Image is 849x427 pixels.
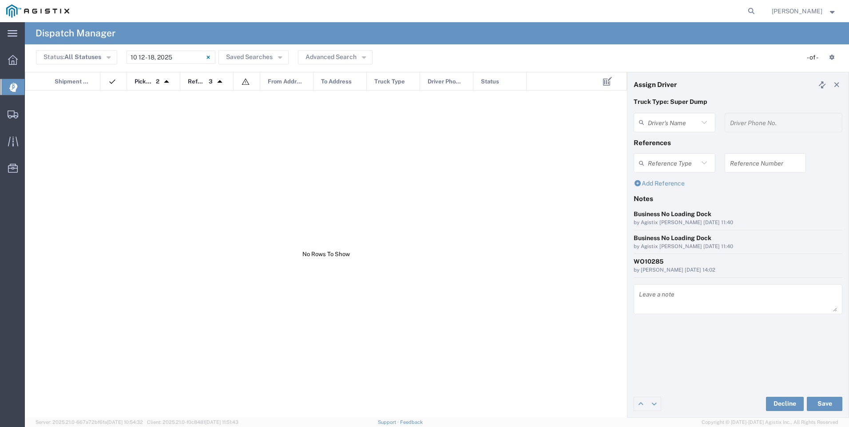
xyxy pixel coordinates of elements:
[107,419,143,425] span: [DATE] 10:54:32
[218,50,289,64] button: Saved Searches
[298,50,373,64] button: Advanced Search
[108,77,117,86] img: icon
[428,72,464,91] span: Driver Phone No.
[241,77,250,86] img: icon
[634,266,842,274] div: by [PERSON_NAME] [DATE] 14:02
[209,72,213,91] span: 3
[268,72,304,91] span: From Address
[634,257,842,266] div: WO10285
[378,419,400,425] a: Support
[55,72,91,91] span: Shipment No.
[634,138,842,146] h4: References
[702,419,838,426] span: Copyright © [DATE]-[DATE] Agistix Inc., All Rights Reserved
[36,419,143,425] span: Server: 2025.21.0-667a72bf6fa
[135,72,153,91] span: Pickup Date and Time
[634,243,842,251] div: by Agistix [PERSON_NAME] [DATE] 11:40
[6,4,69,18] img: logo
[374,72,405,91] span: Truck Type
[634,233,842,243] div: Business No Loading Dock
[36,22,115,44] h4: Dispatch Manager
[188,72,206,91] span: Reference
[771,6,837,16] button: [PERSON_NAME]
[156,72,159,91] span: 2
[634,397,647,411] a: Edit previous row
[634,219,842,227] div: by Agistix [PERSON_NAME] [DATE] 11:40
[159,75,174,89] img: arrow-dropup.svg
[634,180,685,187] a: Add Reference
[772,6,822,16] span: Natalie Flores
[400,419,423,425] a: Feedback
[147,419,238,425] span: Client: 2025.21.0-f0c8481
[634,80,677,88] h4: Assign Driver
[213,75,227,89] img: arrow-dropup.svg
[647,397,661,411] a: Edit next row
[766,397,804,411] button: Decline
[634,194,842,202] h4: Notes
[321,72,352,91] span: To Address
[205,419,238,425] span: [DATE] 11:51:43
[481,72,499,91] span: Status
[807,53,822,62] div: - of -
[64,53,101,60] span: All Statuses
[807,397,842,411] button: Save
[634,97,842,107] p: Truck Type: Super Dump
[634,210,842,219] div: Business No Loading Dock
[36,50,117,64] button: Status:All Statuses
